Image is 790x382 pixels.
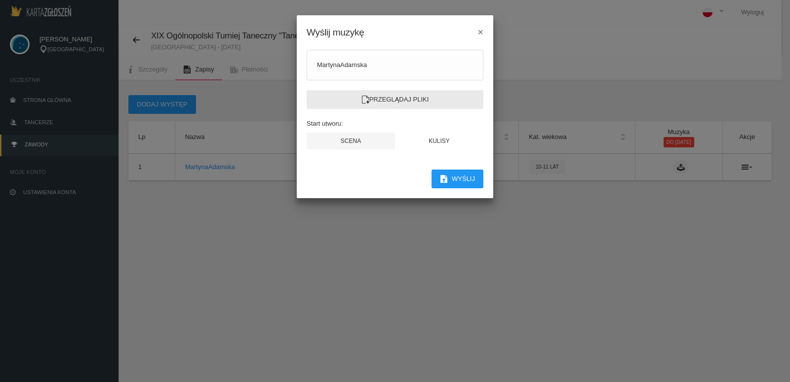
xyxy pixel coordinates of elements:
[478,27,483,37] span: ×
[478,28,483,37] button: ×
[395,133,483,149] button: Kulisy
[307,90,483,109] label: Przeglądaj pliki
[307,119,343,129] label: Start utworu:
[307,25,364,39] h4: Wyślij muzykę
[432,170,483,188] button: Wyślij
[307,133,395,149] button: Scena
[317,60,473,70] p: Martyna Adamska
